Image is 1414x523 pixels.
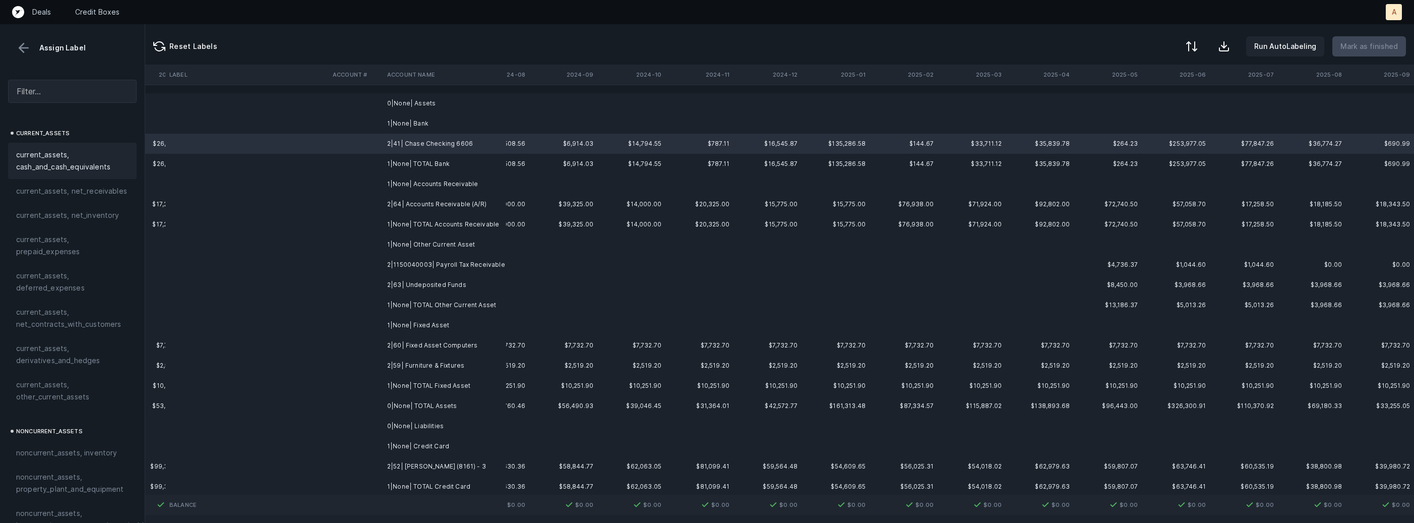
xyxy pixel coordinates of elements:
[733,194,802,214] td: $15,775.00
[1210,376,1278,396] td: $10,251.90
[1142,65,1210,85] th: 2025-06
[383,194,506,214] td: 2|64| Accounts Receivable (A/R)
[1210,214,1278,235] td: $17,258.50
[1346,154,1414,174] td: $690.99
[802,495,870,515] td: $0.00
[1142,335,1210,356] td: $7,732.70
[1074,134,1142,154] td: $264.23
[529,495,597,515] td: $0.00
[1278,255,1346,275] td: $0.00
[1346,275,1414,295] td: $3,968.66
[938,214,1006,235] td: $71,924.00
[1142,154,1210,174] td: $253,977.05
[1142,134,1210,154] td: $253,977.05
[938,456,1006,477] td: $54,018.02
[938,134,1006,154] td: $33,711.12
[1210,495,1278,515] td: $0.00
[802,396,870,416] td: $161,313.48
[938,65,1006,85] th: 2025-03
[733,456,802,477] td: $59,564.48
[597,65,665,85] th: 2024-10
[1142,214,1210,235] td: $57,058.70
[802,154,870,174] td: $135,286.58
[121,214,189,235] td: $17,250.00
[1244,499,1256,511] img: 7413b82b75c0d00168ab4a076994095f.svg
[1346,477,1414,497] td: $39,980.72
[870,495,938,515] td: $0.00
[1278,376,1346,396] td: $10,251.90
[1210,295,1278,315] td: $5,013.26
[383,356,506,376] td: 2|59| Furniture & Fixtures
[1142,456,1210,477] td: $63,746.41
[733,335,802,356] td: $7,732.70
[733,396,802,416] td: $42,572.77
[529,477,597,497] td: $58,844.77
[1278,456,1346,477] td: $38,800.98
[1278,154,1346,174] td: $36,774.27
[1074,295,1142,315] td: $13,186.37
[8,80,137,103] input: Filter...
[1346,65,1414,85] th: 2025-09
[1278,495,1346,515] td: $0.00
[665,495,733,515] td: $0.00
[16,306,129,330] span: current_assets, net_contracts_with_customers
[1142,295,1210,315] td: $5,013.26
[938,477,1006,497] td: $54,018.02
[597,335,665,356] td: $7,732.70
[1386,4,1402,20] button: A
[597,396,665,416] td: $39,046.45
[1346,134,1414,154] td: $690.99
[1006,194,1074,214] td: $92,802.00
[1380,499,1392,511] img: 7413b82b75c0d00168ab4a076994095f.svg
[121,376,189,396] td: $10,251.90
[597,134,665,154] td: $14,794.55
[802,376,870,396] td: $10,251.90
[1278,194,1346,214] td: $18,185.50
[597,456,665,477] td: $62,063.05
[529,65,597,85] th: 2024-09
[529,214,597,235] td: $39,325.00
[1254,40,1316,52] p: Run AutoLabeling
[1278,134,1346,154] td: $36,774.27
[870,477,938,497] td: $56,025.31
[1006,214,1074,235] td: $92,802.00
[1210,134,1278,154] td: $77,847.26
[870,154,938,174] td: $144.67
[1210,456,1278,477] td: $60,535.19
[665,154,733,174] td: $787.11
[16,471,129,495] span: noncurrent_assets, property_plant_and_equipment
[145,36,225,56] button: Reset Labels
[1142,255,1210,275] td: $1,044.60
[1142,396,1210,416] td: $326,300.91
[733,356,802,376] td: $2,519.20
[1210,356,1278,376] td: $2,519.20
[870,396,938,416] td: $87,334.57
[1074,65,1142,85] th: 2025-05
[529,396,597,416] td: $56,490.93
[1340,40,1398,52] p: Mark as finished
[16,270,129,294] span: current_assets, deferred_expenses
[870,194,938,214] td: $76,938.00
[1346,456,1414,477] td: $39,980.72
[529,154,597,174] td: $6,914.03
[1006,65,1074,85] th: 2025-04
[1006,396,1074,416] td: $138,893.68
[383,376,506,396] td: 1|None| TOTAL Fixed Asset
[529,376,597,396] td: $10,251.90
[16,127,70,139] span: current_assets
[597,495,665,515] td: $0.00
[1142,376,1210,396] td: $10,251.90
[383,275,506,295] td: 2|63| Undeposited Funds
[16,425,83,437] span: noncurrent_assets
[383,315,506,335] td: 1|None| Fixed Asset
[1210,275,1278,295] td: $3,968.66
[1210,255,1278,275] td: $1,044.60
[597,477,665,497] td: $62,063.05
[733,65,802,85] th: 2024-12
[383,154,506,174] td: 1|None| TOTAL Bank
[165,495,329,515] td: Balance
[1039,499,1052,511] img: 7413b82b75c0d00168ab4a076994095f.svg
[1074,275,1142,295] td: $8,450.00
[665,65,733,85] th: 2024-11
[699,499,711,511] img: 7413b82b75c0d00168ab4a076994095f.svg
